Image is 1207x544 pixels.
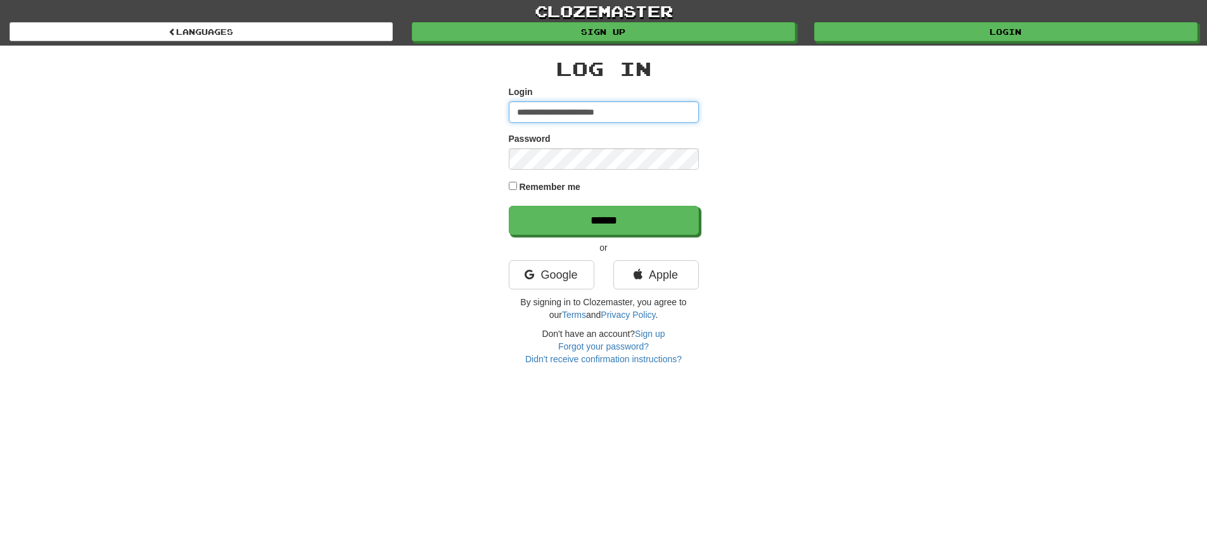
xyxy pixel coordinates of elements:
a: Sign up [635,329,665,339]
div: Don't have an account? [509,327,699,365]
a: Sign up [412,22,795,41]
h2: Log In [509,58,699,79]
a: Forgot your password? [558,341,649,351]
label: Password [509,132,551,145]
a: Languages [10,22,393,41]
a: Privacy Policy [601,310,655,320]
p: By signing in to Clozemaster, you agree to our and . [509,296,699,321]
a: Apple [613,260,699,289]
a: Didn't receive confirmation instructions? [525,354,682,364]
a: Google [509,260,594,289]
a: Terms [562,310,586,320]
label: Remember me [519,180,580,193]
p: or [509,241,699,254]
a: Login [814,22,1197,41]
label: Login [509,85,533,98]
